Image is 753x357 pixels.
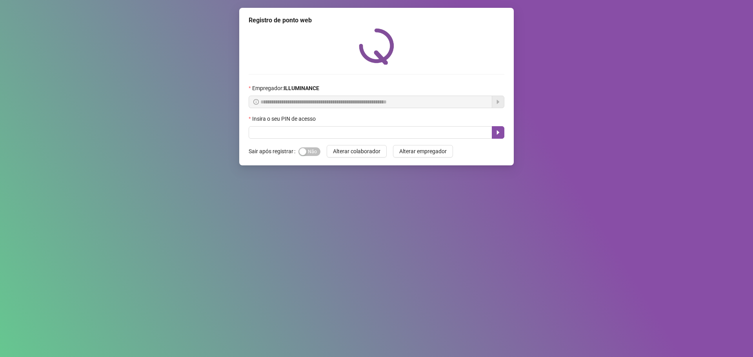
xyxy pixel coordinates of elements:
[249,16,504,25] div: Registro de ponto web
[495,129,501,136] span: caret-right
[359,28,394,65] img: QRPoint
[249,114,321,123] label: Insira o seu PIN de acesso
[327,145,387,158] button: Alterar colaborador
[284,85,319,91] strong: ILLUMINANCE
[393,145,453,158] button: Alterar empregador
[249,145,298,158] label: Sair após registrar
[399,147,447,156] span: Alterar empregador
[253,99,259,105] span: info-circle
[333,147,380,156] span: Alterar colaborador
[252,84,319,92] span: Empregador :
